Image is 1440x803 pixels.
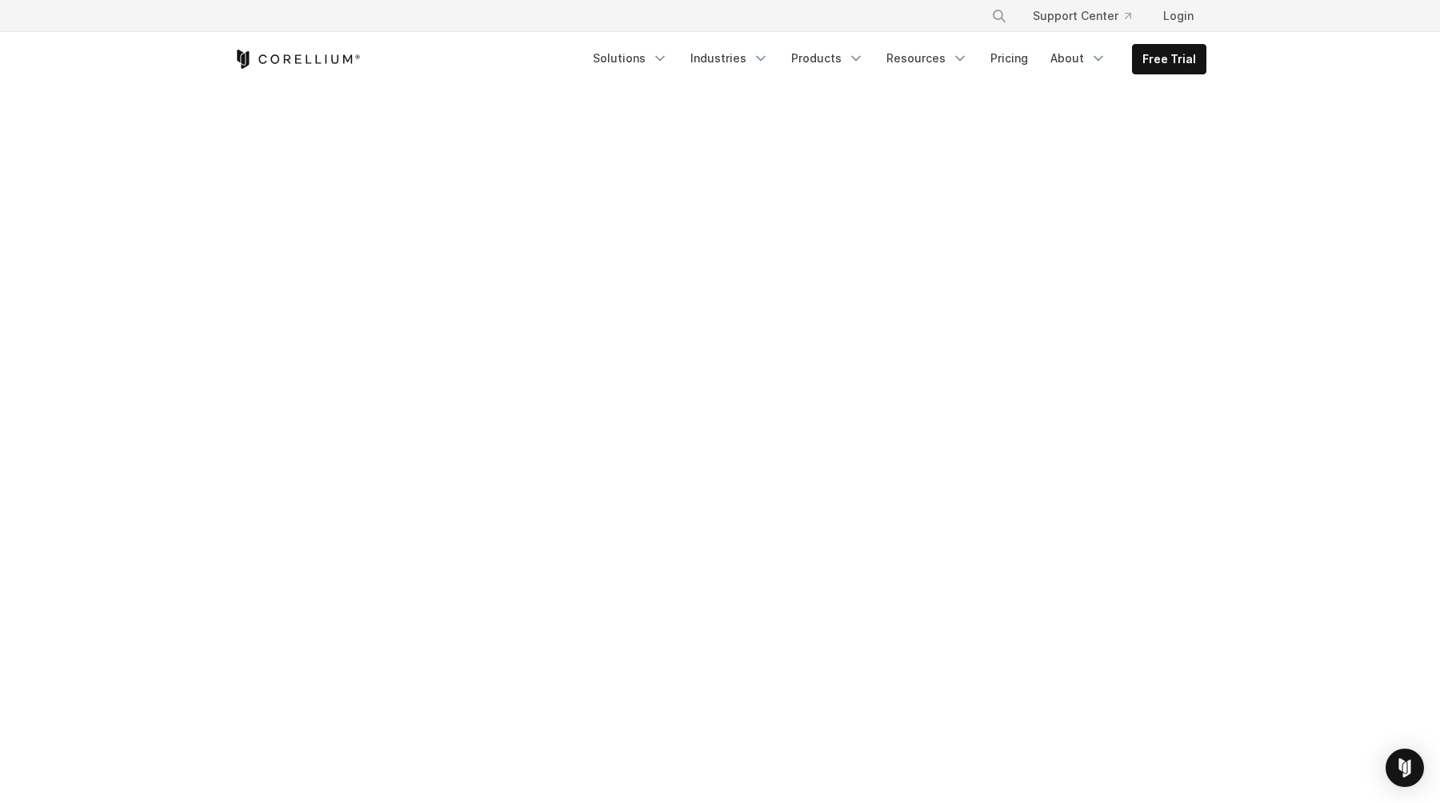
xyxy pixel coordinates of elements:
a: Solutions [583,44,678,73]
a: Login [1150,2,1206,30]
button: Search [985,2,1014,30]
a: Corellium Home [234,50,361,69]
a: Free Trial [1133,45,1206,74]
a: Pricing [981,44,1038,73]
div: Navigation Menu [972,2,1206,30]
a: Products [782,44,874,73]
a: Resources [877,44,978,73]
a: About [1041,44,1116,73]
a: Industries [681,44,778,73]
div: Open Intercom Messenger [1386,749,1424,787]
div: Navigation Menu [583,44,1206,74]
a: Support Center [1020,2,1144,30]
